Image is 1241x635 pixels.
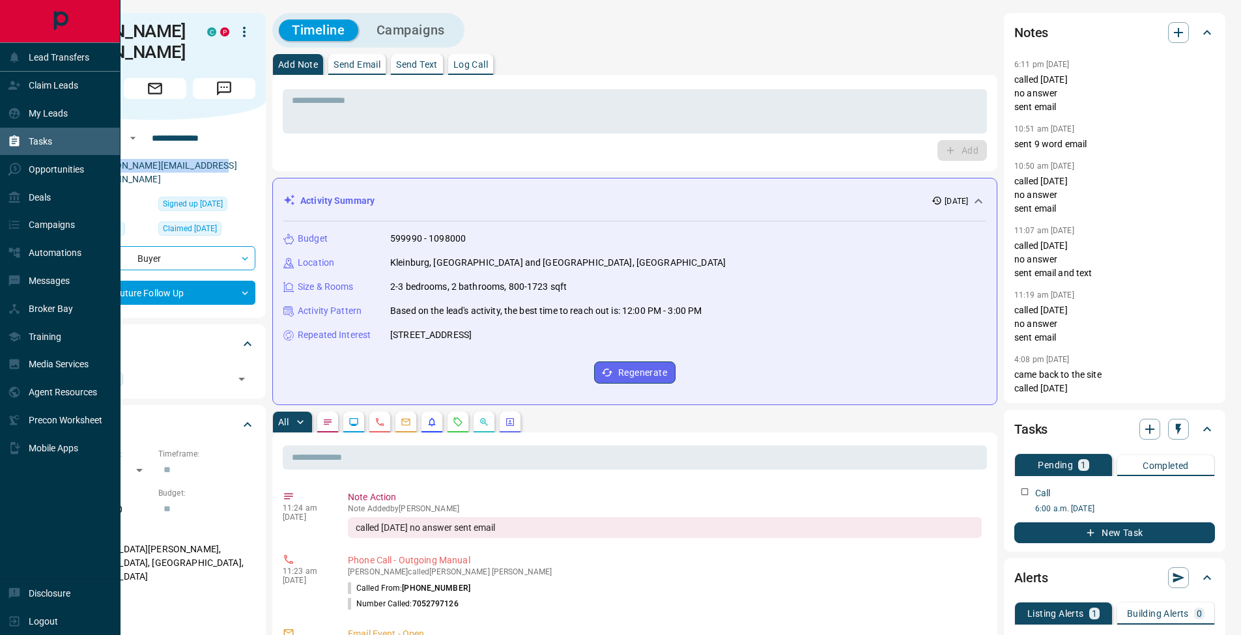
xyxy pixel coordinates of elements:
[348,490,982,504] p: Note Action
[298,280,354,294] p: Size & Rooms
[390,232,466,246] p: 599990 - 1098000
[1014,162,1074,171] p: 10:50 am [DATE]
[298,304,362,318] p: Activity Pattern
[1014,414,1215,445] div: Tasks
[349,417,359,427] svg: Lead Browsing Activity
[505,417,515,427] svg: Agent Actions
[1035,487,1051,500] p: Call
[1014,567,1048,588] h2: Alerts
[298,328,371,342] p: Repeated Interest
[453,60,488,69] p: Log Call
[1035,503,1215,515] p: 6:00 a.m. [DATE]
[348,567,982,576] p: [PERSON_NAME] called [PERSON_NAME] [PERSON_NAME]
[1014,73,1215,114] p: called [DATE] no answer sent email
[55,328,255,360] div: Tags
[279,20,358,41] button: Timeline
[1014,239,1215,280] p: called [DATE] no answer sent email and text
[55,539,255,587] p: [GEOGRAPHIC_DATA][PERSON_NAME], [GEOGRAPHIC_DATA], [GEOGRAPHIC_DATA], [GEOGRAPHIC_DATA]
[233,370,251,388] button: Open
[402,584,470,593] span: [PHONE_NUMBER]
[158,448,255,460] p: Timeframe:
[278,417,289,427] p: All
[1014,355,1070,364] p: 4:08 pm [DATE]
[125,130,141,146] button: Open
[158,197,255,215] div: Fri May 19 2023
[348,554,982,567] p: Phone Call - Outgoing Manual
[322,417,333,427] svg: Notes
[364,20,458,41] button: Campaigns
[158,221,255,240] div: Mon Jul 10 2023
[283,567,328,576] p: 11:23 am
[55,594,255,606] p: Motivation:
[396,60,438,69] p: Send Text
[1014,368,1215,423] p: came back to the site called [DATE] no answer sent email follow up
[283,513,328,522] p: [DATE]
[1014,60,1070,69] p: 6:11 pm [DATE]
[348,598,459,610] p: Number Called:
[1014,22,1048,43] h2: Notes
[348,504,982,513] p: Note Added by [PERSON_NAME]
[55,527,255,539] p: Areas Searched:
[1014,419,1048,440] h2: Tasks
[401,417,411,427] svg: Emails
[283,189,986,213] div: Activity Summary[DATE]
[334,60,380,69] p: Send Email
[453,417,463,427] svg: Requests
[1027,609,1084,618] p: Listing Alerts
[163,222,217,235] span: Claimed [DATE]
[207,27,216,36] div: condos.ca
[55,281,255,305] div: Future Follow Up
[298,232,328,246] p: Budget
[1014,290,1074,300] p: 11:19 am [DATE]
[1014,137,1215,151] p: sent 9 word email
[1127,609,1189,618] p: Building Alerts
[124,78,186,99] span: Email
[390,256,726,270] p: Kleinburg, [GEOGRAPHIC_DATA] and [GEOGRAPHIC_DATA], [GEOGRAPHIC_DATA]
[1014,562,1215,593] div: Alerts
[90,160,237,184] a: [PERSON_NAME][EMAIL_ADDRESS][DOMAIN_NAME]
[375,417,385,427] svg: Calls
[193,78,255,99] span: Message
[55,21,188,63] h1: [PERSON_NAME] [PERSON_NAME]
[1092,609,1097,618] p: 1
[1014,303,1215,345] p: called [DATE] no answer sent email
[283,576,328,585] p: [DATE]
[348,582,470,594] p: Called From:
[594,361,676,384] button: Regenerate
[1014,175,1215,216] p: called [DATE] no answer sent email
[1014,226,1074,235] p: 11:07 am [DATE]
[55,409,255,440] div: Criteria
[1197,609,1202,618] p: 0
[220,27,229,36] div: property.ca
[390,304,702,318] p: Based on the lead's activity, the best time to reach out is: 12:00 PM - 3:00 PM
[1143,461,1189,470] p: Completed
[390,280,567,294] p: 2-3 bedrooms, 2 bathrooms, 800-1723 sqft
[298,256,334,270] p: Location
[1014,124,1074,134] p: 10:51 am [DATE]
[479,417,489,427] svg: Opportunities
[1014,17,1215,48] div: Notes
[278,60,318,69] p: Add Note
[283,503,328,513] p: 11:24 am
[390,328,472,342] p: [STREET_ADDRESS]
[158,487,255,499] p: Budget:
[412,599,459,608] span: 7052797126
[163,197,223,210] span: Signed up [DATE]
[1081,460,1086,470] p: 1
[300,194,375,208] p: Activity Summary
[427,417,437,427] svg: Listing Alerts
[348,517,982,538] div: called [DATE] no answer sent email
[1014,522,1215,543] button: New Task
[1038,460,1073,470] p: Pending
[55,246,255,270] div: Buyer
[945,195,968,207] p: [DATE]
